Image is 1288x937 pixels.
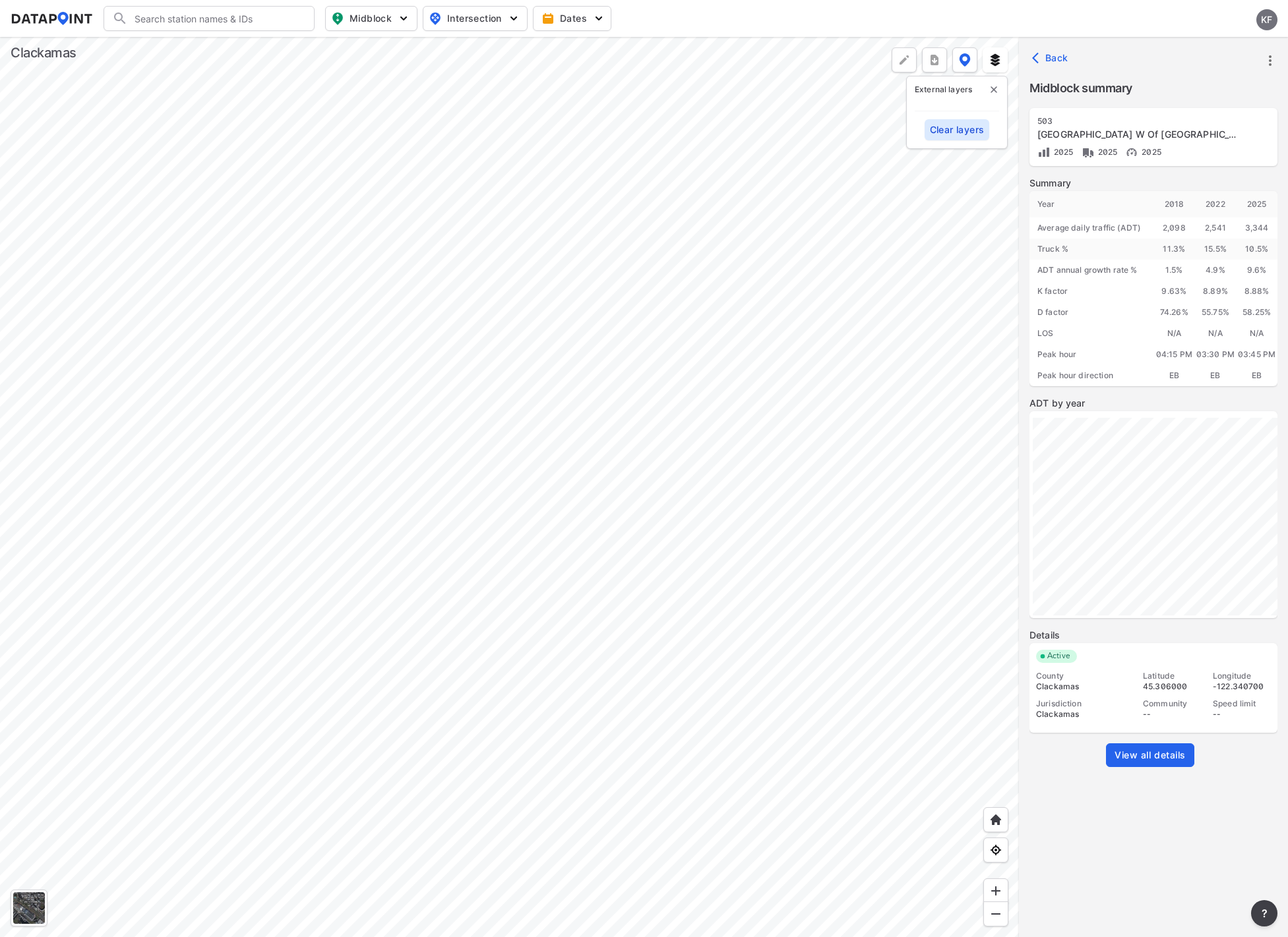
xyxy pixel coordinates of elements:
[1029,344,1153,365] div: Peak hour
[1259,49,1281,72] button: more
[507,12,520,25] img: 5YPKRKmlfpI5mqlR8AD95paCi+0kK1fRFDJSaMmawlwaeJcJwk9O2fotCW5ve9gAAAAASUVORK5CYII=
[1036,709,1131,720] div: Clackamas
[1037,116,1239,127] div: 503
[1213,709,1271,720] div: --
[1029,47,1074,69] button: Back
[1143,709,1201,720] div: --
[397,12,410,25] img: 5YPKRKmlfpI5mqlR8AD95paCi+0kK1fRFDJSaMmawlwaeJcJwk9O2fotCW5ve9gAAAAASUVORK5CYII=
[592,12,605,25] img: 5YPKRKmlfpI5mqlR8AD95paCi+0kK1fRFDJSaMmawlwaeJcJwk9O2fotCW5ve9gAAAAASUVORK5CYII=
[1236,191,1277,217] div: 2025
[1236,217,1277,239] div: 3,344
[1036,681,1131,692] div: Clackamas
[11,890,47,926] div: Toggle basemap
[541,12,555,25] img: calendar-gold.39a51dde.svg
[11,43,77,62] div: Clackamas
[427,11,443,26] img: map_pin_int.54838e6b.svg
[1259,905,1270,921] span: ?
[1236,239,1277,260] div: 10.5 %
[1236,260,1277,281] div: 9.6 %
[915,84,999,95] p: External layers
[1138,147,1161,157] span: 2025
[1195,217,1237,239] div: 2,541
[1042,650,1077,663] span: Active
[1251,900,1277,926] button: more
[983,47,1008,72] button: External layers
[1143,698,1201,709] div: Community
[1195,239,1237,260] div: 15.5 %
[983,901,1008,926] div: Zoom out
[989,813,1002,826] img: +XpAUvaXAN7GudzAAAAAElFTkSuQmCC
[1029,397,1277,410] label: ADT by year
[1029,323,1153,344] div: LOS
[983,878,1008,903] div: Zoom in
[1143,681,1201,692] div: 45.306000
[1195,323,1237,344] div: N/A
[1029,281,1153,302] div: K factor
[1195,260,1237,281] div: 4.9 %
[1213,681,1271,692] div: -122.340700
[989,53,1002,67] img: layers.ee07997e.svg
[983,838,1008,863] div: View my location
[1213,671,1271,681] div: Longitude
[1256,9,1277,30] div: KF
[989,843,1002,857] img: zeq5HYn9AnE9l6UmnFLPAAAAAElFTkSuQmCC
[1029,191,1153,217] div: Year
[928,53,941,67] img: xqJnZQTG2JQi0x5lvmkeSNbbgIiQD62bqHG8IfrOzanD0FsRdYrij6fAAAAAElFTkSuQmCC
[1037,128,1239,141] div: River Mill Rd W Of Eagle Creek Rd
[1195,344,1237,365] div: 03:30 PM
[1153,365,1195,386] div: EB
[1236,323,1277,344] div: N/A
[128,8,306,29] input: Search
[1036,671,1131,681] div: County
[544,12,603,25] span: Dates
[1036,698,1131,709] div: Jurisdiction
[983,807,1008,832] div: Home
[1029,239,1153,260] div: Truck %
[1195,365,1237,386] div: EB
[1029,79,1277,98] label: Midblock summary
[930,123,985,136] span: Clear layers
[1051,147,1074,157] span: 2025
[1153,217,1195,239] div: 2,098
[1153,323,1195,344] div: N/A
[330,11,346,26] img: map_pin_mid.602f9df1.svg
[989,884,1002,897] img: ZvzfEJKXnyWIrJytrsY285QMwk63cM6Drc+sIAAAAASUVORK5CYII=
[989,84,999,95] button: delete
[1082,146,1095,159] img: Vehicle class
[1035,51,1068,65] span: Back
[1153,260,1195,281] div: 1.5 %
[922,47,947,72] button: more
[1125,146,1138,159] img: Vehicle speed
[898,53,911,67] img: +Dz8AAAAASUVORK5CYII=
[1029,177,1277,190] label: Summary
[331,11,409,26] span: Midblock
[1153,239,1195,260] div: 11.3 %
[533,6,611,31] button: Dates
[1143,671,1201,681] div: Latitude
[1236,302,1277,323] div: 58.25%
[1029,365,1153,386] div: Peak hour direction
[1236,281,1277,302] div: 8.88%
[989,907,1002,921] img: MAAAAAElFTkSuQmCC
[1195,281,1237,302] div: 8.89%
[423,6,528,31] button: Intersection
[11,12,93,25] img: dataPointLogo.9353c09d.svg
[1195,302,1237,323] div: 55.75%
[1236,365,1277,386] div: EB
[1153,281,1195,302] div: 9.63%
[429,11,519,26] span: Intersection
[1153,302,1195,323] div: 74.26%
[1029,260,1153,281] div: ADT annual growth rate %
[959,53,971,67] img: data-point-layers.37681fc9.svg
[1115,749,1186,762] span: View all details
[325,6,417,31] button: Midblock
[1095,147,1118,157] span: 2025
[1029,217,1153,239] div: Average daily traffic (ADT)
[1029,629,1277,642] label: Details
[1213,698,1271,709] div: Speed limit
[925,119,990,140] button: Clear layers
[1029,302,1153,323] div: D factor
[1195,191,1237,217] div: 2022
[1153,191,1195,217] div: 2018
[989,84,999,95] img: close-external-leyer.3061a1c7.svg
